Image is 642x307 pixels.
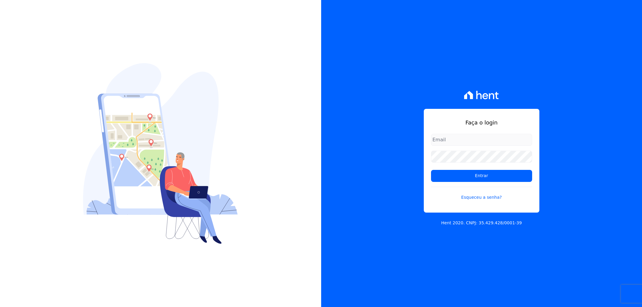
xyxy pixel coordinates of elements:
input: Entrar [431,170,532,182]
h1: Faça o login [431,118,532,127]
img: Login [83,63,238,244]
p: Hent 2020. CNPJ: 35.429.428/0001-39 [441,220,522,226]
input: Email [431,134,532,146]
a: Esqueceu a senha? [431,187,532,201]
